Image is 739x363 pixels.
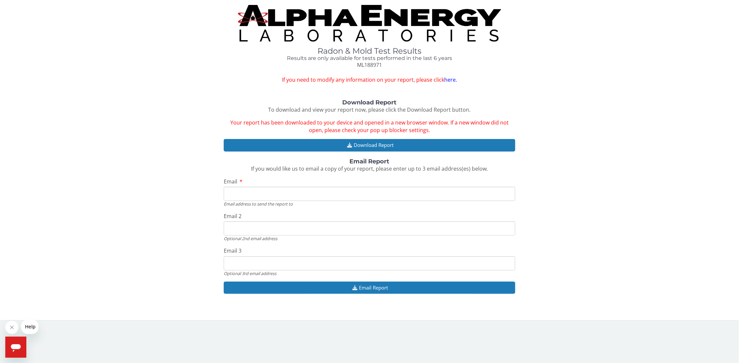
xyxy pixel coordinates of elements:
[224,201,515,207] div: Email address to send the report to
[230,119,509,134] span: Your report has been downloaded to your device and opened in a new browser window. If a new windo...
[224,76,515,84] span: If you need to modify any information on your report, please click
[224,247,242,254] span: Email 3
[444,76,457,83] a: here.
[224,55,515,61] h4: Results are only available for tests performed in the last 6 years
[251,165,488,172] span: If you would like us to email a copy of your report, please enter up to 3 email address(es) below.
[224,47,515,55] h1: Radon & Mold Test Results
[342,99,396,106] strong: Download Report
[5,337,26,358] iframe: Button to launch messaging window
[224,236,515,241] div: Optional 2nd email address
[349,158,389,165] strong: Email Report
[21,320,38,334] iframe: Message from company
[224,270,515,276] div: Optional 3rd email address
[5,321,18,334] iframe: Close message
[224,178,237,185] span: Email
[224,282,515,294] button: Email Report
[224,212,242,220] span: Email 2
[357,61,382,69] span: ML188971
[224,139,515,151] button: Download Report
[238,5,501,42] img: TightCrop.jpg
[268,106,471,113] span: To download and view your report now, please click the Download Report button.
